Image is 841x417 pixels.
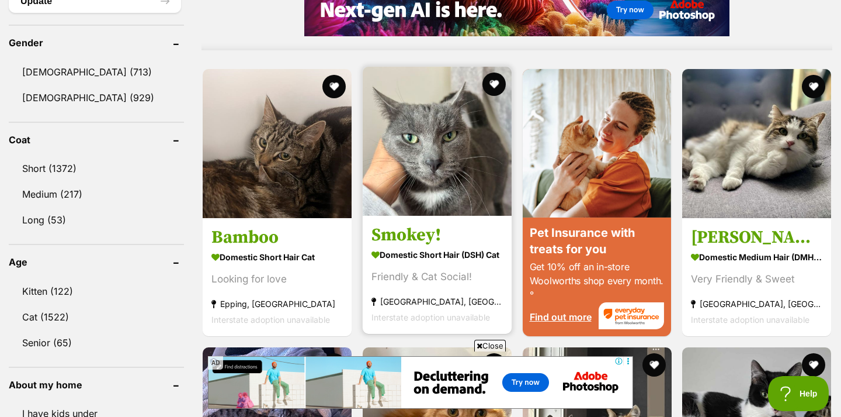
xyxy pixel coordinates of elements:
[1,1,11,11] img: consumer-privacy-logo.png
[211,271,343,287] div: Looking for love
[9,135,184,145] header: Coat
[691,226,822,249] h3: [PERSON_NAME]!
[682,69,831,218] img: Patty! - Domestic Medium Hair (DMH) Cat
[802,353,825,377] button: favourite
[9,37,184,48] header: Gender
[802,75,825,98] button: favourite
[9,60,184,84] a: [DEMOGRAPHIC_DATA] (713)
[9,257,184,267] header: Age
[517,38,517,39] iframe: Advertisement
[208,356,223,370] span: AD
[482,73,506,96] button: favourite
[211,249,343,266] strong: Domestic Short Hair Cat
[682,218,831,336] a: [PERSON_NAME]! Domestic Medium Hair (DMH) Cat Very Friendly & Sweet [GEOGRAPHIC_DATA], [GEOGRAPHI...
[691,315,809,325] span: Interstate adoption unavailable
[9,305,184,329] a: Cat (1522)
[371,246,503,263] strong: Domestic Short Hair (DSH) Cat
[9,279,184,304] a: Kitten (122)
[211,296,343,312] strong: Epping, [GEOGRAPHIC_DATA]
[9,85,184,110] a: [DEMOGRAPHIC_DATA] (929)
[9,182,184,206] a: Medium (217)
[363,67,512,216] img: Smokey! - Domestic Short Hair (DSH) Cat
[9,156,184,181] a: Short (1372)
[322,75,346,98] button: favourite
[9,380,184,390] header: About my home
[203,218,352,336] a: Bamboo Domestic Short Hair Cat Looking for love Epping, [GEOGRAPHIC_DATA] Interstate adoption una...
[691,296,822,312] strong: [GEOGRAPHIC_DATA], [GEOGRAPHIC_DATA]
[9,330,184,355] a: Senior (65)
[363,215,512,334] a: Smokey! Domestic Short Hair (DSH) Cat Friendly & Cat Social! [GEOGRAPHIC_DATA], [GEOGRAPHIC_DATA]...
[371,312,490,322] span: Interstate adoption unavailable
[371,269,503,285] div: Friendly & Cat Social!
[642,353,665,377] button: favourite
[691,271,822,287] div: Very Friendly & Sweet
[211,315,330,325] span: Interstate adoption unavailable
[768,376,829,411] iframe: Help Scout Beacon - Open
[9,208,184,232] a: Long (53)
[691,249,822,266] strong: Domestic Medium Hair (DMH) Cat
[371,224,503,246] h3: Smokey!
[474,340,506,351] span: Close
[211,226,343,249] h3: Bamboo
[203,69,352,218] img: Bamboo - Domestic Short Hair Cat
[371,294,503,309] strong: [GEOGRAPHIC_DATA], [GEOGRAPHIC_DATA]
